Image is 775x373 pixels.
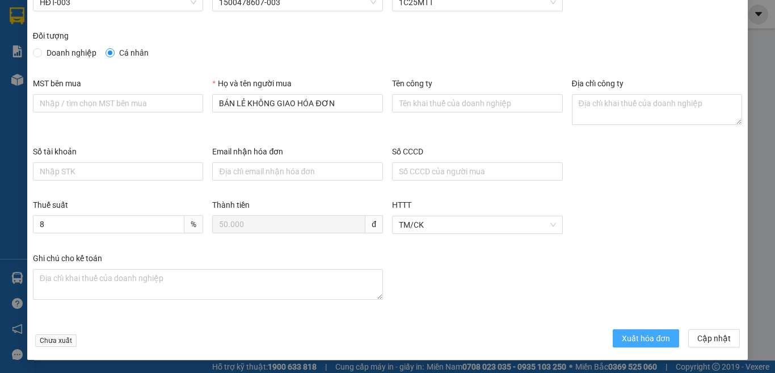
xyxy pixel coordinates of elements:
textarea: Ghi chú đơn hàng Ghi chú cho kế toán [33,269,383,300]
input: Họ và tên người mua [212,94,383,112]
textarea: Địa chỉ công ty [572,94,743,125]
label: Đối tượng [33,31,69,40]
span: Chưa xuất [35,334,77,347]
label: HTTT [392,200,411,209]
span: Xuất hóa đơn [622,332,670,345]
label: Tên công ty [392,79,432,88]
span: Doanh nghiệp [42,47,101,59]
input: MST bên mua [33,94,204,112]
label: MST bên mua [33,79,81,88]
span: TM/CK [399,216,556,233]
input: Thuế suất [33,215,185,233]
input: Email nhận hóa đơn [212,162,383,181]
input: Số CCCD [392,162,563,181]
label: Địa chỉ công ty [572,79,624,88]
input: Tên công ty [392,94,563,112]
label: Ghi chú cho kế toán [33,254,102,263]
span: Cập nhật [697,332,731,345]
label: Số tài khoản [33,147,77,156]
label: Số CCCD [392,147,423,156]
button: Cập nhật [688,329,740,347]
input: Số tài khoản [33,162,204,181]
span: Cá nhân [115,47,153,59]
span: % [184,215,203,233]
span: đ [365,215,383,233]
label: Thuế suất [33,200,68,209]
label: Thành tiền [212,200,250,209]
label: Họ và tên người mua [212,79,291,88]
label: Email nhận hóa đơn [212,147,283,156]
button: Xuất hóa đơn [613,329,679,347]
